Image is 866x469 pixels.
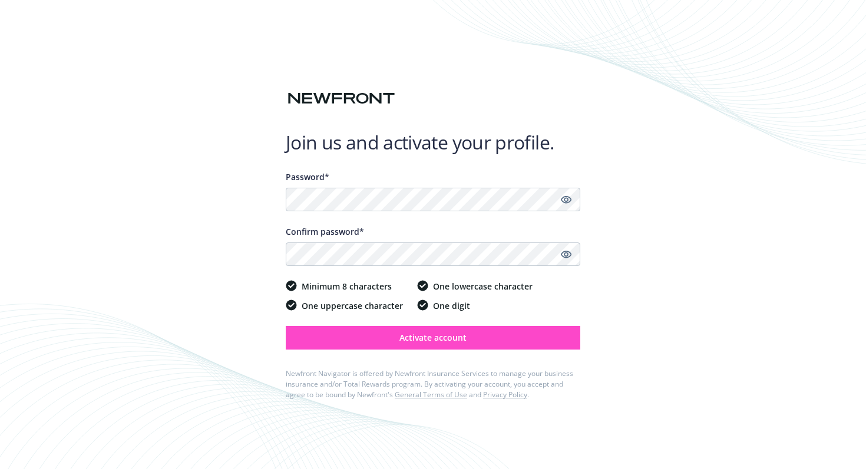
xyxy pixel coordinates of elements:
span: One uppercase character [302,300,403,312]
a: General Terms of Use [395,390,467,400]
a: Show password [559,192,573,207]
input: Confirm your unique password... [286,242,580,266]
img: Newfront logo [286,88,397,109]
span: Confirm password* [286,226,364,237]
span: Minimum 8 characters [302,280,392,292]
a: Privacy Policy [483,390,527,400]
input: Enter a unique password... [286,188,580,211]
span: Activate account [399,332,467,343]
span: One digit [433,300,470,312]
span: Password* [286,171,329,182]
h1: Join us and activate your profile. [286,131,580,154]
button: Activate account [286,326,580,350]
span: One lowercase character [433,280,533,292]
a: Show password [559,247,573,261]
div: Newfront Navigator is offered by Newfront Insurance Services to manage your business insurance an... [286,368,580,400]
